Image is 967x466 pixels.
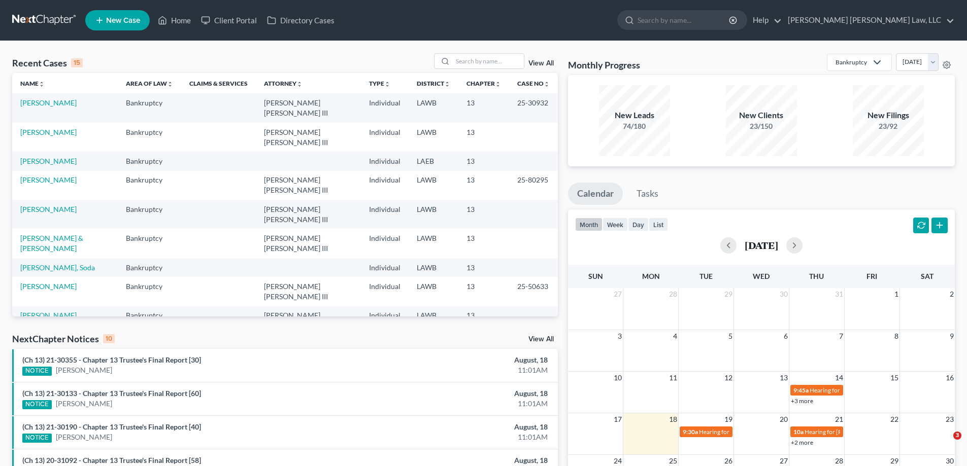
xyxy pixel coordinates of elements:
[568,59,640,71] h3: Monthly Progress
[834,413,844,425] span: 21
[296,81,303,87] i: unfold_more
[22,434,52,443] div: NOTICE
[893,330,899,342] span: 8
[726,110,797,121] div: New Clients
[409,93,458,122] td: LAWB
[793,428,804,436] span: 10a
[12,333,115,345] div: NextChapter Notices
[409,152,458,170] td: LAEB
[181,73,256,93] th: Claims & Services
[22,456,201,464] a: (Ch 13) 20-31092 - Chapter 13 Trustee's Final Report [58]
[20,98,77,107] a: [PERSON_NAME]
[409,229,458,258] td: LAWB
[361,123,409,152] td: Individual
[417,80,450,87] a: Districtunfold_more
[361,171,409,200] td: Individual
[889,372,899,384] span: 15
[361,93,409,122] td: Individual
[683,428,698,436] span: 9:30a
[379,455,548,465] div: August, 18
[409,258,458,277] td: LAWB
[668,413,678,425] span: 18
[118,229,181,258] td: Bankruptcy
[20,234,83,253] a: [PERSON_NAME] & [PERSON_NAME]
[921,272,933,280] span: Sat
[509,171,558,200] td: 25-80295
[56,399,112,409] a: [PERSON_NAME]
[613,372,623,384] span: 10
[791,439,813,446] a: +2 more
[699,428,866,436] span: Hearing for [US_STATE] Safety Association of Timbermen - Self I
[649,218,668,231] button: list
[834,372,844,384] span: 14
[22,355,201,364] a: (Ch 13) 21-30355 - Chapter 13 Trustee's Final Report [30]
[118,277,181,306] td: Bankruptcy
[20,157,77,165] a: [PERSON_NAME]
[838,330,844,342] span: 7
[805,428,938,436] span: Hearing for [PERSON_NAME] & [PERSON_NAME]
[613,288,623,300] span: 27
[196,11,262,29] a: Client Portal
[20,311,77,319] a: [PERSON_NAME]
[466,80,501,87] a: Chapterunfold_more
[153,11,196,29] a: Home
[126,80,173,87] a: Area of Lawunfold_more
[39,81,45,87] i: unfold_more
[458,152,509,170] td: 13
[22,389,201,398] a: (Ch 13) 21-30133 - Chapter 13 Trustee's Final Report [60]
[361,258,409,277] td: Individual
[672,330,678,342] span: 4
[409,277,458,306] td: LAWB
[409,200,458,229] td: LAWB
[361,277,409,306] td: Individual
[617,330,623,342] span: 3
[613,413,623,425] span: 17
[71,58,83,67] div: 15
[256,306,361,335] td: [PERSON_NAME] [PERSON_NAME] III
[118,200,181,229] td: Bankruptcy
[118,258,181,277] td: Bankruptcy
[834,288,844,300] span: 31
[409,123,458,152] td: LAWB
[20,263,95,272] a: [PERSON_NAME], Soda
[793,386,809,394] span: 9:45a
[379,355,548,365] div: August, 18
[379,365,548,375] div: 11:01AM
[627,183,668,205] a: Tasks
[509,93,558,122] td: 25-30932
[668,372,678,384] span: 11
[588,272,603,280] span: Sun
[369,80,390,87] a: Typeunfold_more
[853,121,924,131] div: 23/92
[379,422,548,432] div: August, 18
[361,229,409,258] td: Individual
[361,152,409,170] td: Individual
[723,288,733,300] span: 29
[628,218,649,231] button: day
[779,288,789,300] span: 30
[20,282,77,291] a: [PERSON_NAME]
[256,171,361,200] td: [PERSON_NAME] [PERSON_NAME] III
[753,272,770,280] span: Wed
[20,128,77,136] a: [PERSON_NAME]
[783,11,954,29] a: [PERSON_NAME] [PERSON_NAME] Law, LLC
[932,432,957,456] iframe: Intercom live chat
[949,330,955,342] span: 9
[409,306,458,335] td: LAWB
[12,57,83,69] div: Recent Cases
[809,272,824,280] span: Thu
[458,200,509,229] td: 13
[56,432,112,442] a: [PERSON_NAME]
[866,272,877,280] span: Fri
[949,288,955,300] span: 2
[458,277,509,306] td: 13
[167,81,173,87] i: unfold_more
[103,334,115,343] div: 10
[779,372,789,384] span: 13
[458,123,509,152] td: 13
[599,110,670,121] div: New Leads
[379,432,548,442] div: 11:01AM
[568,183,623,205] a: Calendar
[528,60,554,67] a: View All
[853,110,924,121] div: New Filings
